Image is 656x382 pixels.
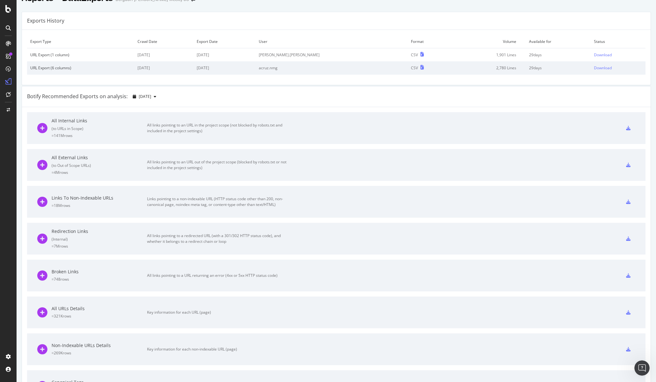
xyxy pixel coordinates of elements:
div: All links pointing to an URL in the project scope (not blocked by robots.txt and included in the ... [147,122,290,134]
td: 2,780 Lines [452,61,526,74]
td: [DATE] [194,48,256,62]
td: 29 days [526,61,591,74]
td: Crawl Date [134,35,194,48]
div: = 4M rows [52,170,147,175]
div: = 141M rows [52,133,147,138]
div: Broken Links [52,269,147,275]
td: Export Date [194,35,256,48]
div: csv-export [626,200,631,204]
div: = 269K rows [52,350,147,356]
div: = 321K rows [52,313,147,319]
div: ( to Out of Scope URLs ) [52,163,147,168]
div: = 748 rows [52,276,147,282]
td: [PERSON_NAME].[PERSON_NAME] [256,48,408,62]
div: Exports History [27,17,64,24]
div: = 18M rows [52,203,147,208]
div: csv-export [626,273,631,278]
td: User [256,35,408,48]
div: Non-Indexable URLs Details [52,342,147,349]
div: All URLs Details [52,305,147,312]
td: Format [408,35,452,48]
div: All links pointing to a redirected URL (with a 301/302 HTTP status code), and whether it belongs ... [147,233,290,244]
div: Botify Recommended Exports on analysis: [27,93,128,100]
a: Download [594,52,642,58]
div: csv-export [626,236,631,241]
td: Volume [452,35,526,48]
button: [DATE] [130,92,159,102]
div: csv-export [626,347,631,351]
div: Redirection Links [52,228,147,235]
a: Download [594,65,642,71]
div: URL Export (6 columns) [30,65,131,71]
div: Download [594,65,612,71]
div: Links To Non-Indexable URLs [52,195,147,201]
td: acruz.nmg [256,61,408,74]
div: All External Links [52,154,147,161]
div: CSV [411,65,418,71]
td: [DATE] [134,48,194,62]
td: Export Type [27,35,134,48]
div: csv-export [626,126,631,130]
div: ( Internal ) [52,236,147,242]
td: Available for [526,35,591,48]
div: All Internal Links [52,118,147,124]
div: ( to URLs in Scope ) [52,126,147,131]
div: Download [594,52,612,58]
div: All links pointing to a URL returning an error (4xx or 5xx HTTP status code) [147,273,290,278]
div: csv-export [626,163,631,167]
td: 29 days [526,48,591,62]
td: 1,901 Lines [452,48,526,62]
div: = 7M rows [52,243,147,249]
span: 2025 Sep. 28th [139,94,151,99]
div: Links pointing to a non-indexable URL (HTTP status code other than 200, non-canonical page, noind... [147,196,290,208]
div: Key information for each URL (page) [147,310,290,315]
div: All links pointing to an URL out of the project scope (blocked by robots.txt or not included in t... [147,159,290,171]
div: Key information for each non-indexable URL (page) [147,346,290,352]
iframe: Intercom live chat [634,360,650,376]
div: csv-export [626,310,631,315]
div: URL Export (1 column) [30,52,131,58]
td: [DATE] [134,61,194,74]
td: Status [591,35,645,48]
td: [DATE] [194,61,256,74]
div: CSV [411,52,418,58]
